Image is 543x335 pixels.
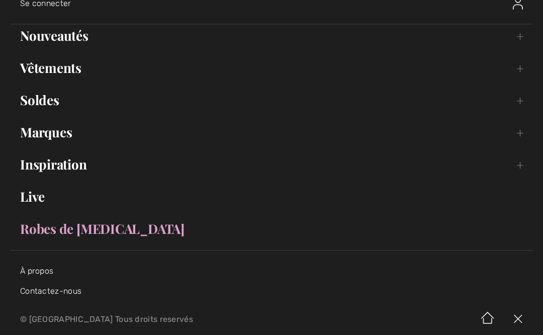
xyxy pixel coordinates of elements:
p: © [GEOGRAPHIC_DATA] Tous droits reservés [20,316,319,323]
a: À propos [20,266,53,276]
a: Contactez-nous [20,286,81,296]
a: Marques [10,121,533,143]
a: Live [10,186,533,208]
img: X [503,304,533,335]
a: Vêtements [10,57,533,79]
a: Soldes [10,89,533,111]
a: Nouveautés [10,25,533,47]
img: Accueil [473,304,503,335]
a: Robes de [MEDICAL_DATA] [10,218,533,240]
a: Inspiration [10,153,533,176]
